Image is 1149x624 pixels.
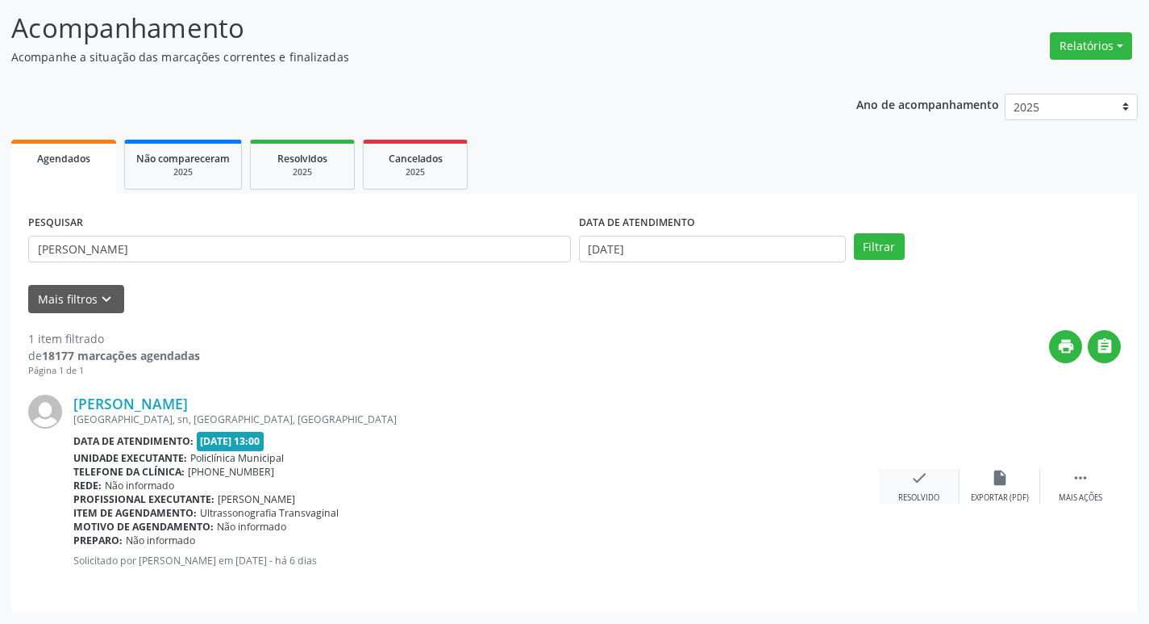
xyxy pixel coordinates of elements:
div: 2025 [262,166,343,178]
button: Mais filtroskeyboard_arrow_down [28,285,124,313]
img: img [28,395,62,429]
i:  [1096,337,1114,355]
div: de [28,347,200,364]
i: check [910,469,928,487]
div: 2025 [375,166,456,178]
div: [GEOGRAPHIC_DATA], sn, [GEOGRAPHIC_DATA], [GEOGRAPHIC_DATA] [73,413,879,426]
div: 2025 [136,166,230,178]
b: Telefone da clínica: [73,465,185,479]
b: Profissional executante: [73,492,214,506]
div: Exportar (PDF) [971,492,1029,504]
i: insert_drive_file [991,469,1009,487]
span: Policlínica Municipal [190,451,284,465]
i: keyboard_arrow_down [98,291,115,308]
span: Não compareceram [136,152,230,165]
span: Resolvidos [277,152,327,165]
b: Rede: [73,479,102,492]
p: Ano de acompanhamento [856,94,999,114]
span: [DATE] 13:00 [197,432,264,450]
div: Resolvido [898,492,939,504]
label: PESQUISAR [28,211,83,236]
strong: 18177 marcações agendadas [42,348,200,363]
b: Preparo: [73,534,123,547]
p: Solicitado por [PERSON_NAME] em [DATE] - há 6 dias [73,554,879,567]
span: Não informado [217,520,286,534]
span: Agendados [37,152,90,165]
div: Mais ações [1059,492,1102,504]
span: Não informado [105,479,174,492]
p: Acompanhe a situação das marcações correntes e finalizadas [11,48,800,65]
span: [PHONE_NUMBER] [188,465,274,479]
b: Item de agendamento: [73,506,197,520]
b: Data de atendimento: [73,434,194,448]
p: Acompanhamento [11,8,800,48]
span: Não informado [126,534,195,547]
button: print [1049,330,1082,363]
i: print [1057,337,1075,355]
b: Unidade executante: [73,451,187,465]
b: Motivo de agendamento: [73,520,214,534]
label: DATA DE ATENDIMENTO [579,211,695,236]
button:  [1088,330,1121,363]
a: [PERSON_NAME] [73,395,188,413]
div: Página 1 de 1 [28,364,200,378]
i:  [1072,469,1089,487]
button: Filtrar [854,233,905,261]
span: Cancelados [389,152,443,165]
input: Nome, CNS [28,236,571,263]
div: 1 item filtrado [28,330,200,347]
input: Selecione um intervalo [579,236,846,263]
span: [PERSON_NAME] [218,492,295,506]
span: Ultrassonografia Transvaginal [200,506,339,520]
button: Relatórios [1050,32,1132,60]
